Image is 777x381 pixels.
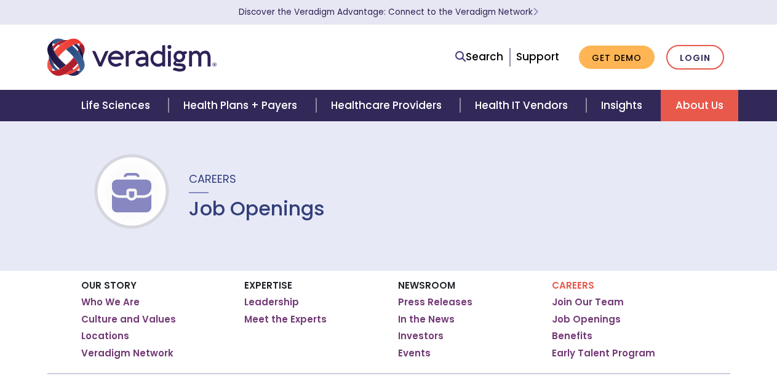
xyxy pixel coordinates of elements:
a: Who We Are [81,296,140,308]
a: Support [516,49,559,64]
span: Learn More [533,6,538,18]
img: Veradigm logo [47,37,217,78]
a: Benefits [552,330,592,342]
a: Events [398,347,431,359]
a: Job Openings [552,313,621,326]
a: Login [666,45,724,70]
a: Investors [398,330,444,342]
a: In the News [398,313,455,326]
h1: Job Openings [189,197,325,220]
a: Discover the Veradigm Advantage: Connect to the Veradigm NetworkLearn More [239,6,538,18]
a: Meet the Experts [244,313,327,326]
a: Veradigm Network [81,347,173,359]
a: Insights [586,90,661,121]
a: Culture and Values [81,313,176,326]
a: Search [455,49,503,65]
span: Careers [189,171,236,186]
a: Healthcare Providers [316,90,460,121]
a: Early Talent Program [552,347,655,359]
a: Press Releases [398,296,472,308]
a: Leadership [244,296,299,308]
a: Life Sciences [66,90,169,121]
a: Health Plans + Payers [169,90,316,121]
a: Health IT Vendors [460,90,586,121]
a: Join Our Team [552,296,624,308]
a: Locations [81,330,129,342]
a: About Us [661,90,738,121]
a: Get Demo [579,46,655,70]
